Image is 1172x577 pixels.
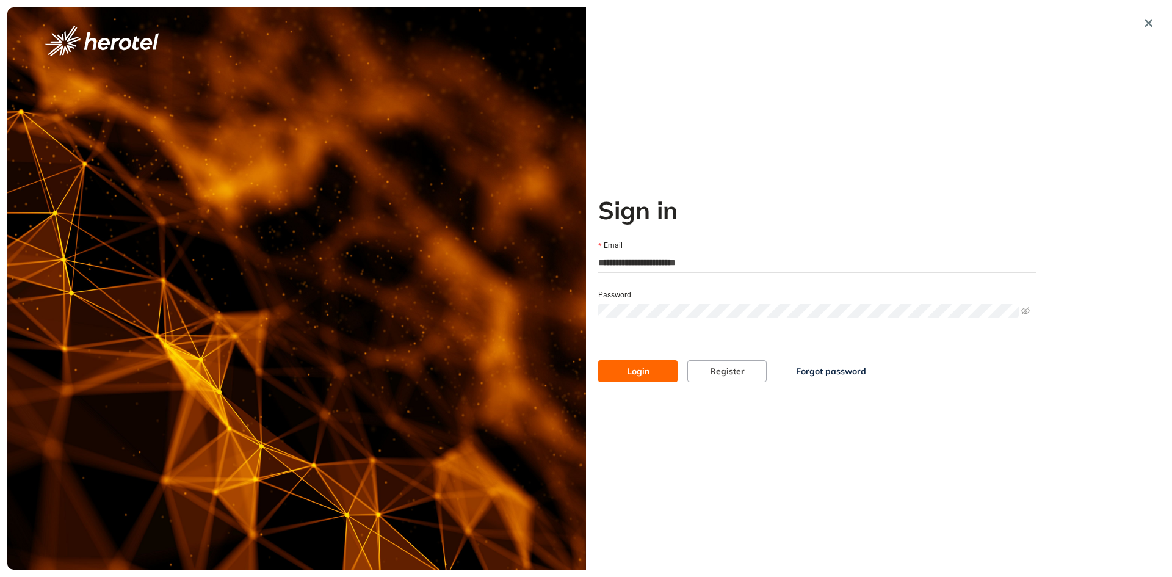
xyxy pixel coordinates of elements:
[7,7,586,570] img: cover image
[1021,307,1030,315] span: eye-invisible
[776,360,886,382] button: Forgot password
[598,195,1036,225] h2: Sign in
[627,365,649,378] span: Login
[796,365,866,378] span: Forgot password
[598,360,678,382] button: Login
[687,360,767,382] button: Register
[598,240,623,252] label: Email
[710,365,745,378] span: Register
[598,289,631,301] label: Password
[598,253,1036,272] input: Email
[26,26,178,56] button: logo
[598,304,1019,318] input: Password
[45,26,159,56] img: logo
